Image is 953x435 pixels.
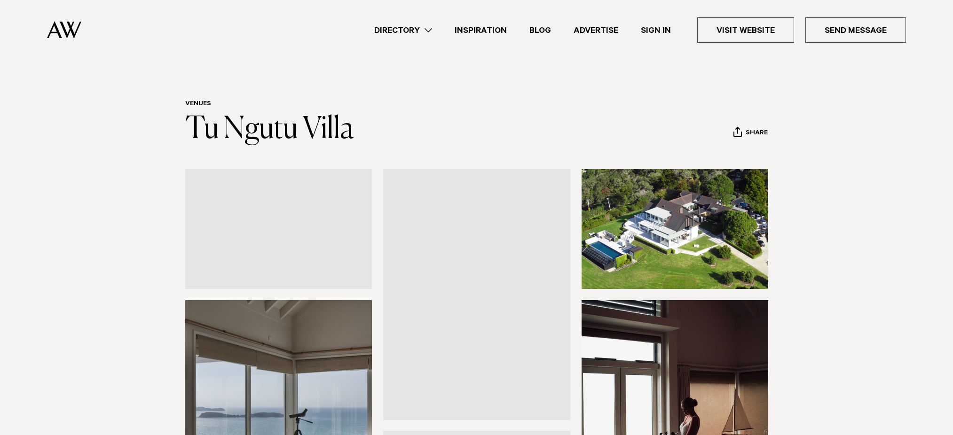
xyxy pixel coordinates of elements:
[733,126,768,140] button: Share
[746,129,768,138] span: Share
[185,101,211,108] a: Venues
[562,24,630,37] a: Advertise
[47,21,81,39] img: Auckland Weddings Logo
[805,17,906,43] a: Send Message
[630,24,682,37] a: Sign In
[185,115,354,145] a: Tu Ngutu Villa
[518,24,562,37] a: Blog
[363,24,443,37] a: Directory
[697,17,794,43] a: Visit Website
[443,24,518,37] a: Inspiration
